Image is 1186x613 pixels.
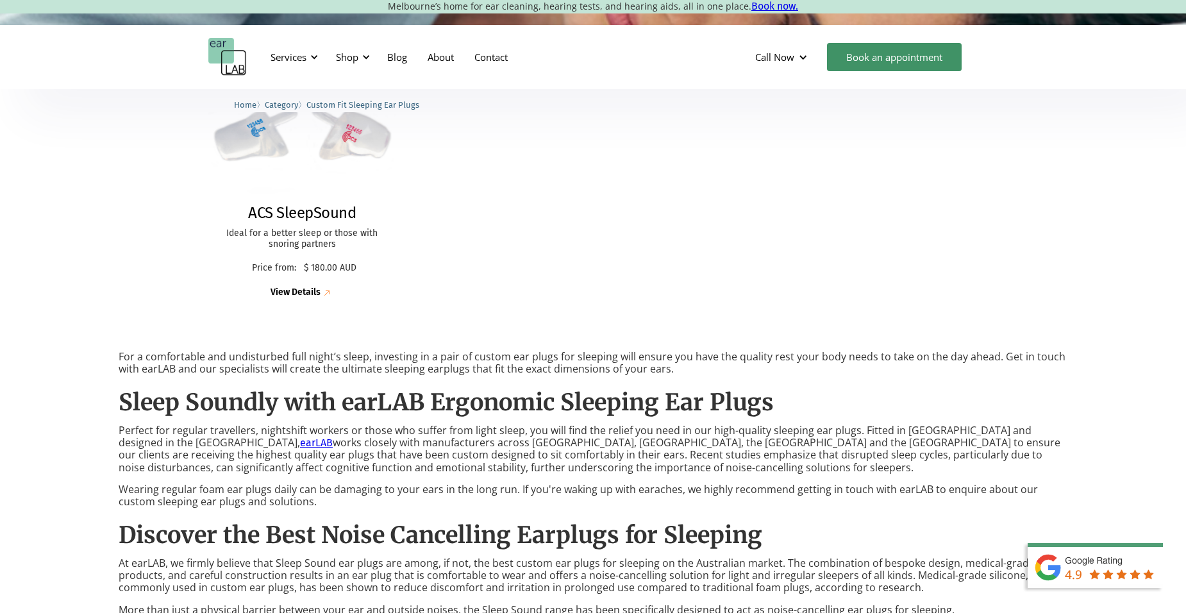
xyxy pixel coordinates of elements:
li: 〉 [265,98,306,112]
span: Home [234,100,256,110]
p: For a comfortable and undisturbed full night’s sleep, investing in a pair of custom ear plugs for... [119,351,1067,375]
span: Custom Fit Sleeping Ear Plugs [306,100,419,110]
a: Custom Fit Sleeping Ear Plugs [306,98,419,110]
p: At earLAB, we firmly believe that Sleep Sound ear plugs are among, if not, the best custom ear pl... [119,557,1067,594]
div: Shop [328,38,374,76]
a: Category [265,98,298,110]
a: Contact [464,38,518,76]
img: ACS SleepSound [199,64,405,207]
div: Services [271,51,306,63]
p: Price from: [248,263,301,274]
h2: Sleep Soundly with earLAB Ergonomic Sleeping Ear Plugs [119,388,1067,418]
li: 〉 [234,98,265,112]
p: $ 180.00 AUD [304,263,356,274]
p: Perfect for regular travellers, nightshift workers or those who suffer from light sleep, you will... [119,424,1067,474]
p: Ideal for a better sleep or those with snoring partners [221,228,383,250]
a: Home [234,98,256,110]
a: home [208,38,247,76]
h2: ACS SleepSound [248,204,356,223]
a: Book an appointment [827,43,962,71]
div: Call Now [755,51,794,63]
p: Wearing regular foam ear plugs daily can be damaging to your ears in the long run. If you're waki... [119,483,1067,508]
div: Call Now [745,38,821,76]
a: About [417,38,464,76]
div: Services [263,38,322,76]
span: Category [265,100,298,110]
div: Shop [336,51,358,63]
a: Blog [377,38,417,76]
a: earLAB [300,437,333,449]
h2: Discover the Best Noise Cancelling Earplugs for Sleeping [119,521,1067,551]
a: ACS SleepSoundACS SleepSoundIdeal for a better sleep or those with snoring partnersPrice from:$ 1... [208,71,396,299]
div: View Details [271,287,321,298]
